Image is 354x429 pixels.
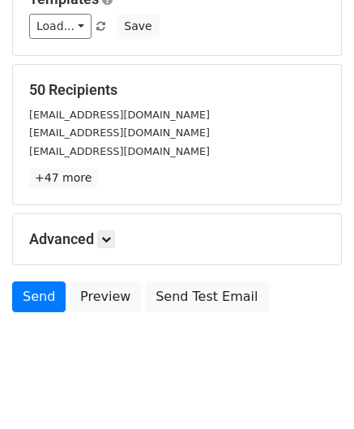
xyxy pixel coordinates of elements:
[29,127,210,139] small: [EMAIL_ADDRESS][DOMAIN_NAME]
[29,230,325,248] h5: Advanced
[29,145,210,157] small: [EMAIL_ADDRESS][DOMAIN_NAME]
[145,281,268,312] a: Send Test Email
[70,281,141,312] a: Preview
[117,14,159,39] button: Save
[29,81,325,99] h5: 50 Recipients
[12,281,66,312] a: Send
[29,14,92,39] a: Load...
[29,109,210,121] small: [EMAIL_ADDRESS][DOMAIN_NAME]
[273,351,354,429] iframe: Chat Widget
[29,168,97,188] a: +47 more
